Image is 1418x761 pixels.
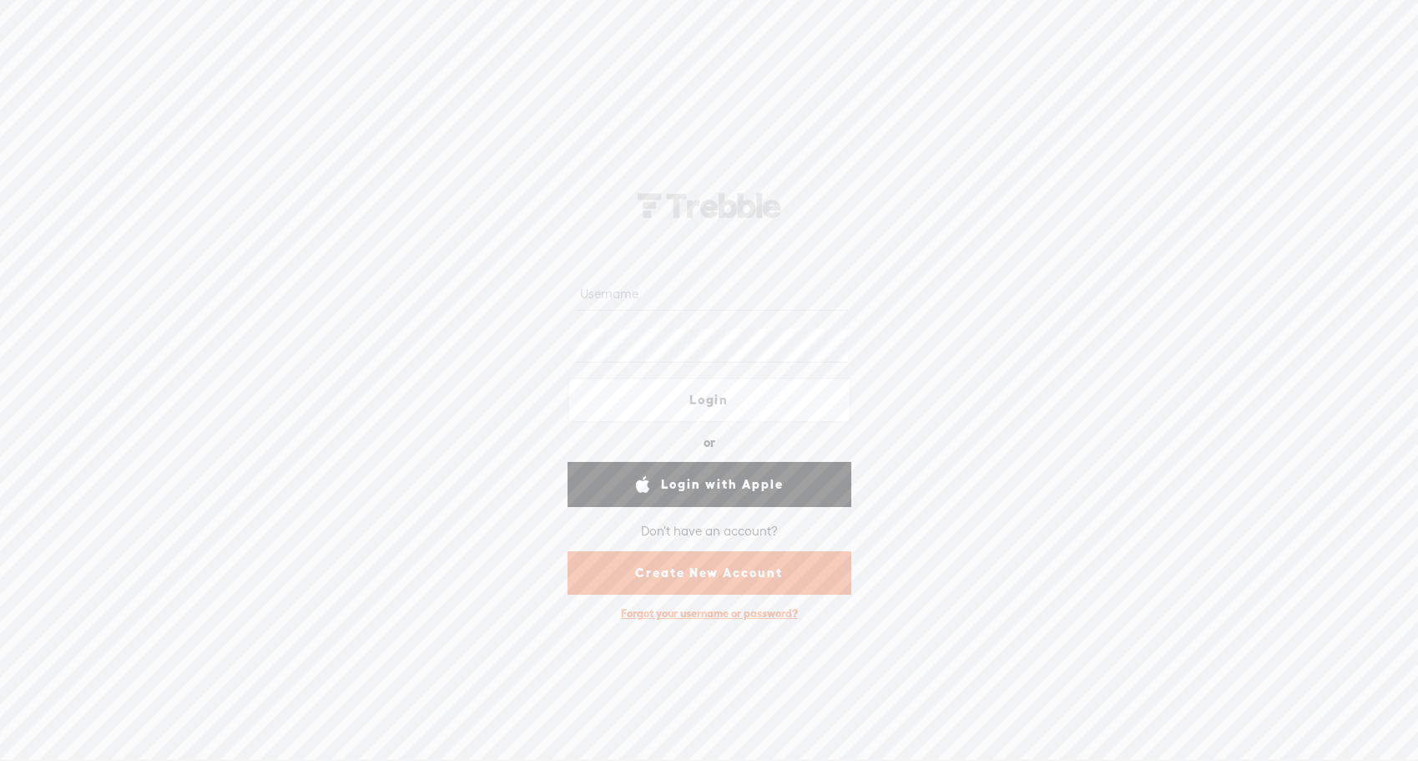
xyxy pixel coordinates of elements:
a: Login with Apple [568,462,851,507]
div: or [704,429,715,456]
input: Username [577,278,848,311]
a: Create New Account [568,551,851,595]
div: Forgot your username or password? [613,598,806,629]
a: Login [568,378,851,423]
div: Don't have an account? [641,513,778,548]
